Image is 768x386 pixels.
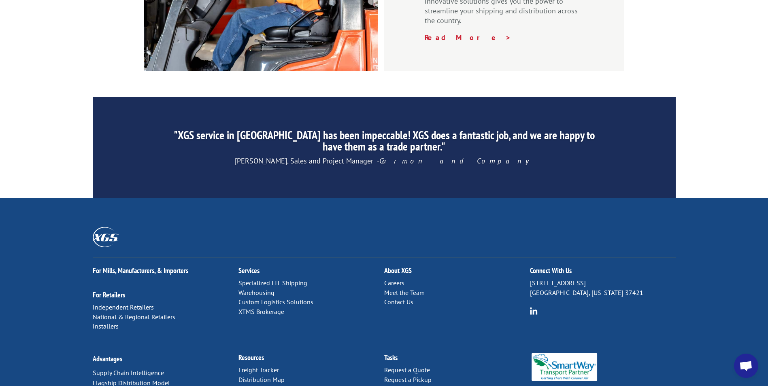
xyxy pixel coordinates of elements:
a: Freight Tracker [238,366,279,374]
h2: Connect With Us [530,267,676,278]
a: About XGS [384,266,412,275]
p: [STREET_ADDRESS] [GEOGRAPHIC_DATA], [US_STATE] 37421 [530,278,676,298]
a: Meet the Team [384,288,425,297]
a: Distribution Map [238,375,285,384]
a: Careers [384,279,404,287]
a: Services [238,266,260,275]
a: Contact Us [384,298,413,306]
a: Supply Chain Intelligence [93,369,164,377]
em: Garmon and Company [379,156,533,165]
h2: "XGS service in [GEOGRAPHIC_DATA] has been impeccable! XGS does a fantastic job, and we are happy... [168,129,599,156]
img: XGS_Logos_ALL_2024_All_White [93,227,119,247]
a: Request a Quote [384,366,430,374]
a: Installers [93,322,119,330]
a: Custom Logistics Solutions [238,298,313,306]
img: group-6 [530,307,538,315]
a: Independent Retailers [93,303,154,311]
a: Read More > [425,33,511,42]
h2: Tasks [384,354,530,365]
span: [PERSON_NAME], Sales and Project Manager - [235,156,533,165]
a: Request a Pickup [384,375,432,384]
a: Warehousing [238,288,274,297]
a: Advantages [93,354,122,363]
a: For Mills, Manufacturers, & Importers [93,266,188,275]
div: Open chat [734,354,758,378]
a: Specialized LTL Shipping [238,279,307,287]
a: XTMS Brokerage [238,308,284,316]
img: Smartway_Logo [530,353,599,381]
a: For Retailers [93,290,125,299]
a: Resources [238,353,264,362]
a: National & Regional Retailers [93,313,175,321]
